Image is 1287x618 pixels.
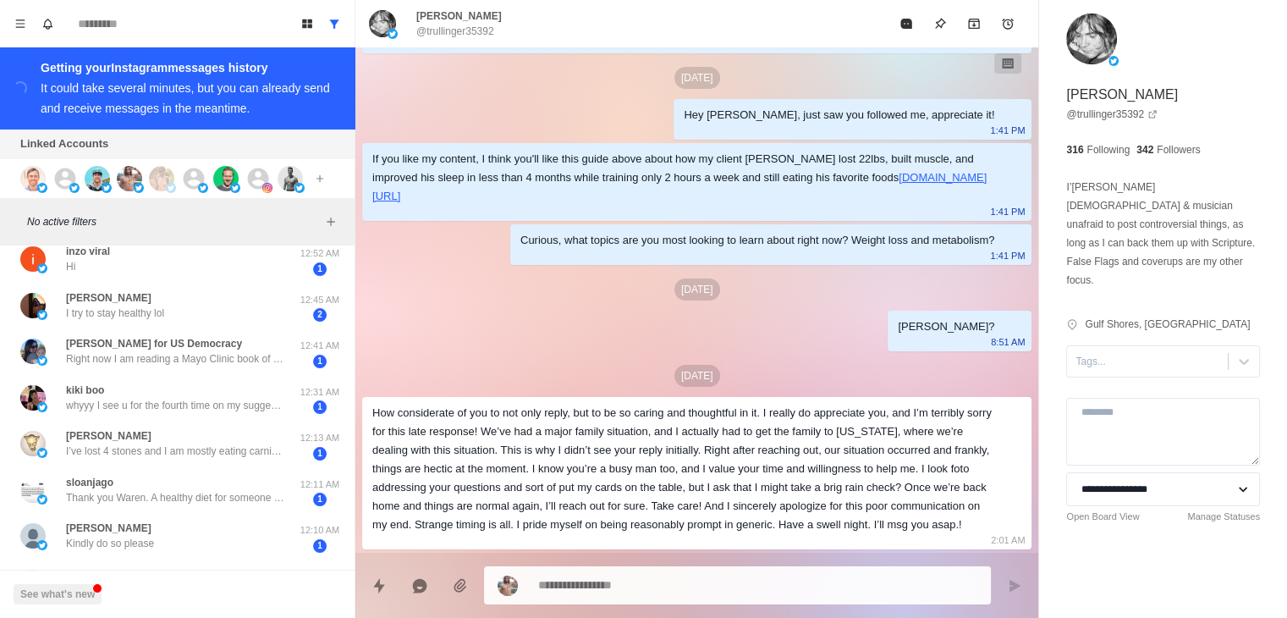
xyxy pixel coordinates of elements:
p: [PERSON_NAME] [66,290,151,306]
button: Archive [957,7,991,41]
button: Reply with AI [403,569,437,603]
img: picture [198,183,208,193]
img: picture [20,339,46,364]
p: Thank you Waren. A healthy diet for someone who is asthmatic and what exercises are recommended f... [66,490,286,505]
span: 2 [313,308,327,322]
p: Right now I am reading a Mayo Clinic book of osteoporosis information. And looking for an integra... [66,351,286,367]
button: Add media [443,569,477,603]
p: 12:52 AM [299,246,341,261]
p: [PERSON_NAME] [1066,85,1178,105]
a: @trullinger35392 [1066,107,1158,122]
img: picture [102,183,112,193]
img: picture [20,477,46,503]
img: picture [498,576,518,596]
div: How considerate of you to not only reply, but to be so caring and thoughtful in it. I really do a... [372,404,994,534]
p: [DATE] [674,279,720,301]
button: Menu [7,10,34,37]
p: Kindly do so please [66,536,154,551]
p: 12:45 AM [299,293,341,307]
p: I try to stay healthy lol [66,306,164,321]
div: [PERSON_NAME]? [898,317,994,336]
div: If you like my content, I think you'll like this guide above about how my client [PERSON_NAME] lo... [372,150,994,206]
p: kiki boo [66,383,104,398]
div: Curious, what topics are you most looking to learn about right now? Weight loss and metabolism? [520,231,995,250]
p: Hi [66,259,75,274]
a: Manage Statuses [1187,510,1260,524]
img: picture [37,540,47,550]
p: Followers [1157,142,1200,157]
span: 1 [313,355,327,368]
img: picture [149,166,174,191]
button: See what's new [14,584,102,604]
img: picture [20,523,46,549]
div: Hey [PERSON_NAME], just saw you followed me, appreciate it! [684,106,994,124]
p: whyyy I see u for the fourth time on my suggestions x3 [66,398,286,413]
img: picture [37,494,47,505]
p: Following [1086,142,1130,157]
p: [DATE] [674,365,720,387]
span: 1 [313,447,327,461]
img: picture [388,29,398,39]
p: 342 [1136,142,1153,157]
div: Getting your Instagram messages history [41,58,334,78]
p: I’[PERSON_NAME][DEMOGRAPHIC_DATA] & musician unafraid to post controversial things, as long as I ... [1066,178,1260,290]
img: picture [166,183,176,193]
img: picture [117,166,142,191]
img: picture [37,263,47,273]
span: 1 [313,262,327,276]
img: picture [20,431,46,456]
img: picture [278,166,303,191]
img: picture [37,183,47,193]
img: picture [369,10,396,37]
p: 12:13 AM [299,431,341,445]
p: [PERSON_NAME] [66,428,151,444]
span: 1 [313,400,327,414]
p: @trullinger35392 [416,24,494,39]
img: picture [20,385,46,411]
p: 2:01 AM [991,531,1025,549]
p: inzo viral [66,244,110,259]
p: 12:31 AM [299,385,341,400]
p: Linked Accounts [20,135,108,152]
p: 12:11 AM [299,477,341,492]
p: I’ve lost 4 stones and I am mostly eating carnivore👍 [66,444,286,459]
p: [PERSON_NAME] [416,8,502,24]
button: Notifications [34,10,61,37]
img: picture [1066,14,1117,64]
p: Gulf Shores, [GEOGRAPHIC_DATA] [1085,317,1250,332]
span: 1 [313,539,327,553]
p: 8:51 AM [991,333,1025,351]
span: 1 [313,493,327,506]
img: picture [37,356,47,366]
p: 316 [1066,142,1083,157]
p: 12:41 AM [299,339,341,353]
p: 1:41 PM [990,121,1025,140]
img: picture [69,183,80,193]
img: picture [37,310,47,320]
button: Add reminder [991,7,1025,41]
img: picture [213,166,239,191]
img: picture [20,246,46,272]
img: picture [230,183,240,193]
a: Open Board View [1066,510,1139,524]
p: [PERSON_NAME] [66,521,151,536]
img: picture [20,293,46,318]
div: It could take several minutes, but you can already send and receive messages in the meantime. [41,81,330,115]
img: picture [134,183,144,193]
button: Quick replies [362,569,396,603]
button: Add account [310,168,330,189]
button: Show all conversations [321,10,348,37]
p: sloanjago [66,475,113,490]
button: Board View [294,10,321,37]
img: picture [1108,56,1119,66]
button: Pin [923,7,957,41]
img: picture [85,166,110,191]
button: Add filters [321,212,341,232]
p: No active filters [27,214,321,229]
p: [PERSON_NAME] [PERSON_NAME] [66,567,239,582]
img: picture [37,402,47,412]
p: 1:41 PM [990,202,1025,221]
p: [DATE] [674,67,720,89]
button: Send message [998,569,1031,603]
img: picture [37,448,47,458]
